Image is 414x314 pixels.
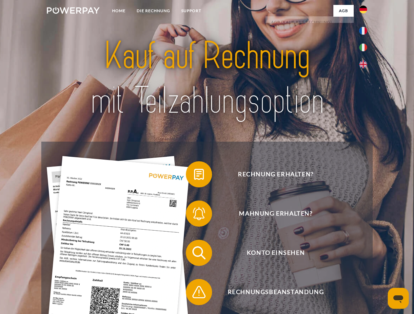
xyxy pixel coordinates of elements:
[333,5,354,17] a: agb
[191,205,207,222] img: qb_bell.svg
[191,245,207,261] img: qb_search.svg
[388,288,409,309] iframe: Schaltfläche zum Öffnen des Messaging-Fensters
[359,44,367,51] img: it
[186,161,356,187] button: Rechnung erhalten?
[186,201,356,227] button: Mahnung erhalten?
[195,240,356,266] span: Konto einsehen
[359,6,367,13] img: de
[186,279,356,305] button: Rechnungsbeanstandung
[47,7,100,14] img: logo-powerpay-white.svg
[195,201,356,227] span: Mahnung erhalten?
[195,161,356,187] span: Rechnung erhalten?
[191,166,207,183] img: qb_bill.svg
[131,5,176,17] a: DIE RECHNUNG
[266,16,354,28] a: AGB (Kauf auf Rechnung)
[191,284,207,300] img: qb_warning.svg
[359,27,367,35] img: fr
[195,279,356,305] span: Rechnungsbeanstandung
[63,31,351,125] img: title-powerpay_de.svg
[176,5,207,17] a: SUPPORT
[359,61,367,68] img: en
[186,240,356,266] button: Konto einsehen
[107,5,131,17] a: Home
